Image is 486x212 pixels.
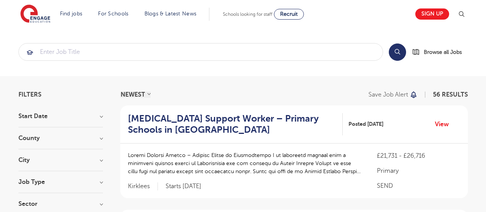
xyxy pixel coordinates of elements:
[348,120,383,128] span: Posted [DATE]
[18,157,103,163] h3: City
[368,92,408,98] p: Save job alert
[166,182,201,190] p: Starts [DATE]
[18,179,103,185] h3: Job Type
[377,151,460,160] p: £21,731 - £26,716
[128,113,343,135] a: [MEDICAL_DATA] Support Worker – Primary Schools in [GEOGRAPHIC_DATA]
[128,113,337,135] h2: [MEDICAL_DATA] Support Worker – Primary Schools in [GEOGRAPHIC_DATA]
[19,43,383,60] input: Submit
[144,11,197,17] a: Blogs & Latest News
[98,11,128,17] a: For Schools
[412,48,468,57] a: Browse all Jobs
[128,182,158,190] span: Kirklees
[128,151,362,175] p: Loremi Dolorsi Ametco – Adipisc Elitse do Eiusmodtempo I ut laboreetd magnaal enim a minimveni qu...
[377,181,460,190] p: SEND
[433,91,468,98] span: 56 RESULTS
[60,11,83,17] a: Find jobs
[18,201,103,207] h3: Sector
[280,11,298,17] span: Recruit
[415,8,449,20] a: Sign up
[223,12,272,17] span: Schools looking for staff
[435,119,454,129] a: View
[274,9,304,20] a: Recruit
[18,43,383,61] div: Submit
[389,43,406,61] button: Search
[424,48,462,57] span: Browse all Jobs
[18,135,103,141] h3: County
[20,5,50,24] img: Engage Education
[368,92,418,98] button: Save job alert
[18,113,103,119] h3: Start Date
[18,92,41,98] span: Filters
[377,166,460,175] p: Primary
